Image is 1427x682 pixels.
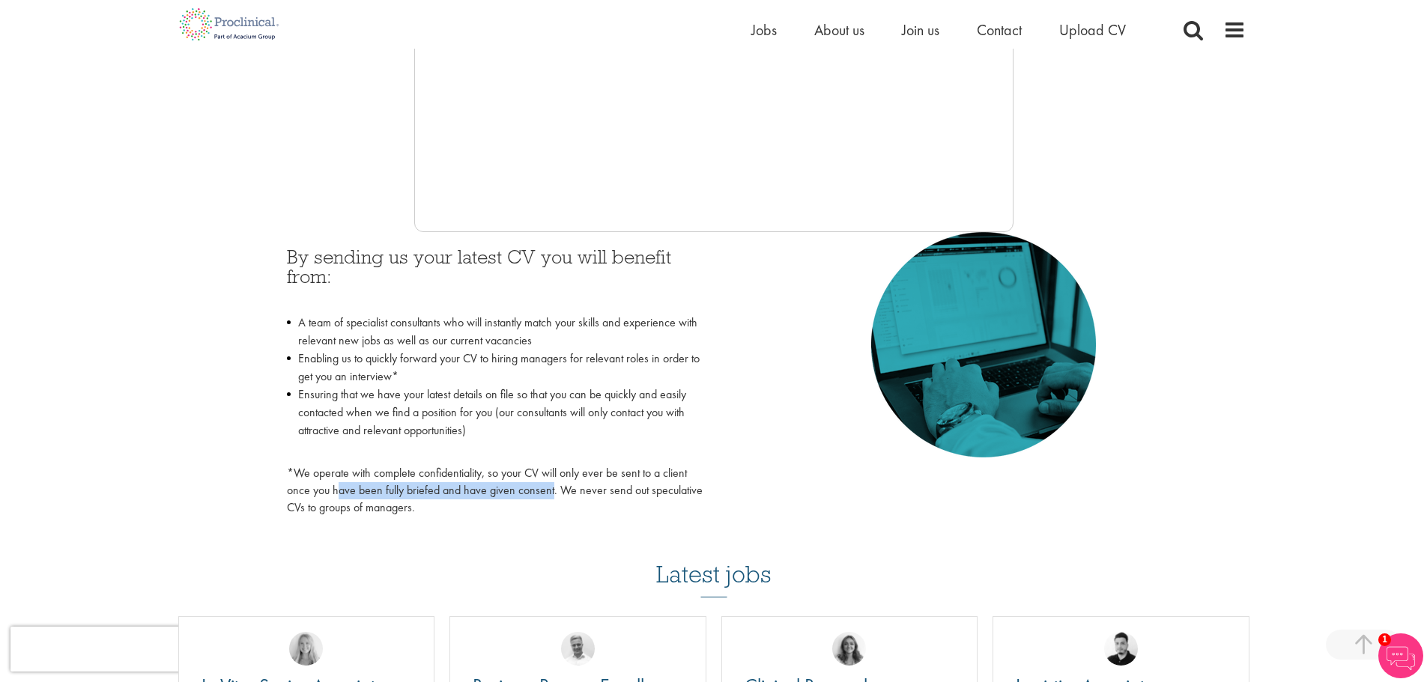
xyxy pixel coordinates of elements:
[1378,633,1391,646] span: 1
[751,20,777,40] a: Jobs
[1059,20,1126,40] a: Upload CV
[1378,633,1423,678] img: Chatbot
[10,627,202,672] iframe: reCAPTCHA
[287,350,703,386] li: Enabling us to quickly forward your CV to hiring managers for relevant roles in order to get you ...
[902,20,939,40] a: Join us
[832,632,866,666] img: Jackie Cerchio
[287,386,703,457] li: Ensuring that we have your latest details on file so that you can be quickly and easily contacted...
[289,632,323,666] img: Shannon Briggs
[287,247,703,306] h3: By sending us your latest CV you will benefit from:
[287,314,703,350] li: A team of specialist consultants who will instantly match your skills and experience with relevan...
[561,632,595,666] img: Joshua Bye
[656,524,772,597] h3: Latest jobs
[977,20,1022,40] a: Contact
[287,465,703,517] p: *We operate with complete confidentiality, so your CV will only ever be sent to a client once you...
[1104,632,1138,666] img: Anderson Maldonado
[814,20,864,40] a: About us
